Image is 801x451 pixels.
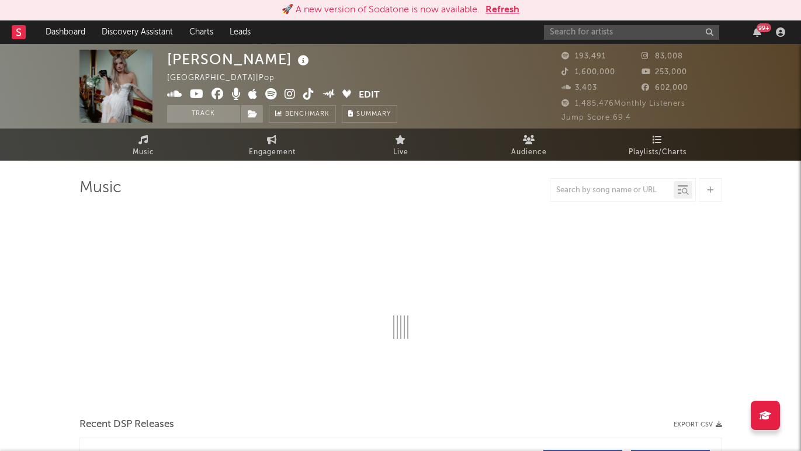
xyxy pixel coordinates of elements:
a: Discovery Assistant [93,20,181,44]
button: Summary [342,105,397,123]
button: Track [167,105,240,123]
a: Audience [465,129,594,161]
div: 99 + [757,23,771,32]
span: 193,491 [561,53,606,60]
span: Playlists/Charts [629,145,686,159]
a: Benchmark [269,105,336,123]
span: 83,008 [642,53,683,60]
span: 602,000 [642,84,688,92]
a: Leads [221,20,259,44]
span: Engagement [249,145,296,159]
button: Edit [359,88,380,103]
span: Summary [356,111,391,117]
span: Audience [511,145,547,159]
span: 253,000 [642,68,687,76]
span: 1,485,476 Monthly Listeners [561,100,685,107]
span: Music [133,145,154,159]
div: 🚀 A new version of Sodatone is now available. [282,3,480,17]
a: Dashboard [37,20,93,44]
a: Music [79,129,208,161]
div: [PERSON_NAME] [167,50,312,69]
span: 1,600,000 [561,68,615,76]
span: Jump Score: 69.4 [561,114,631,122]
span: Benchmark [285,107,330,122]
input: Search for artists [544,25,719,40]
span: Live [393,145,408,159]
button: Refresh [486,3,519,17]
button: Export CSV [674,421,722,428]
div: [GEOGRAPHIC_DATA] | Pop [167,71,288,85]
button: 99+ [753,27,761,37]
span: Recent DSP Releases [79,418,174,432]
a: Engagement [208,129,337,161]
a: Charts [181,20,221,44]
input: Search by song name or URL [550,186,674,195]
span: 3,403 [561,84,597,92]
a: Playlists/Charts [594,129,722,161]
a: Live [337,129,465,161]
